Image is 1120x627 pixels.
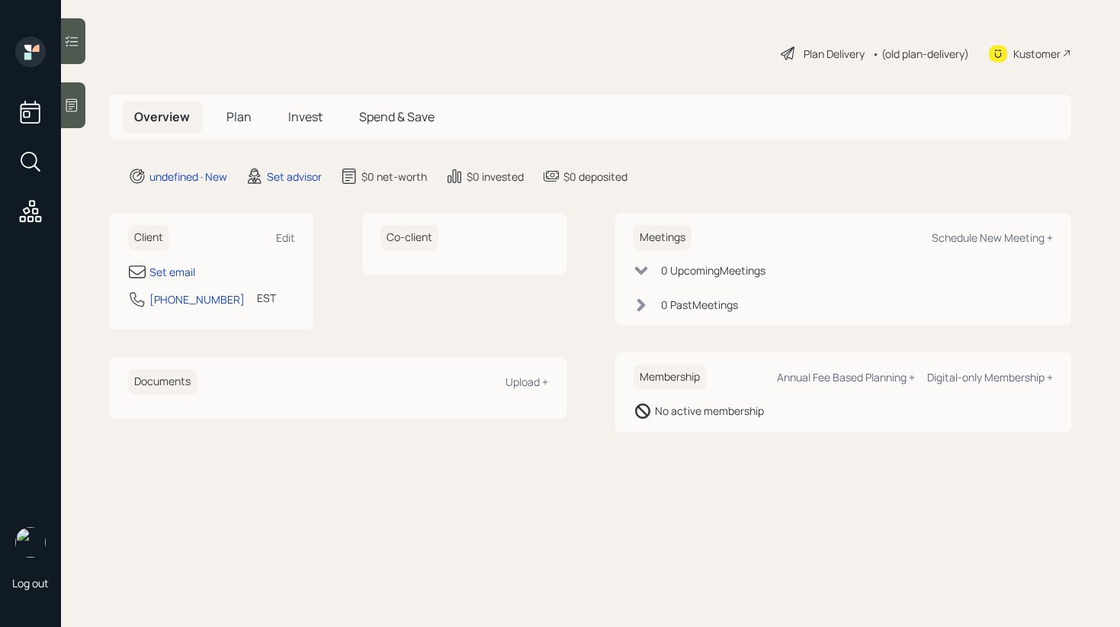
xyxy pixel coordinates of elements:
div: EST [257,290,276,306]
div: $0 deposited [563,169,627,185]
h6: Client [128,225,169,250]
span: Plan [226,108,252,125]
h6: Co-client [380,225,438,250]
div: Digital-only Membership + [927,370,1053,384]
div: $0 invested [467,169,524,185]
div: Set email [149,264,195,280]
div: No active membership [655,403,764,419]
h6: Meetings [634,225,692,250]
div: Annual Fee Based Planning + [777,370,915,384]
div: undefined · New [149,169,227,185]
div: 0 Past Meeting s [661,297,738,313]
div: • (old plan-delivery) [872,46,969,62]
div: Upload + [505,375,548,389]
span: Overview [134,108,190,125]
div: [PHONE_NUMBER] [149,291,245,307]
h6: Membership [634,365,706,390]
div: 0 Upcoming Meeting s [661,262,765,278]
h6: Documents [128,369,197,394]
div: Set advisor [267,169,322,185]
div: Plan Delivery [804,46,865,62]
span: Spend & Save [359,108,435,125]
img: retirable_logo.png [15,527,46,558]
span: Invest [288,108,323,125]
div: Kustomer [1013,46,1061,62]
div: Log out [12,576,49,590]
div: Schedule New Meeting + [932,230,1053,245]
div: $0 net-worth [361,169,427,185]
div: Edit [276,230,295,245]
